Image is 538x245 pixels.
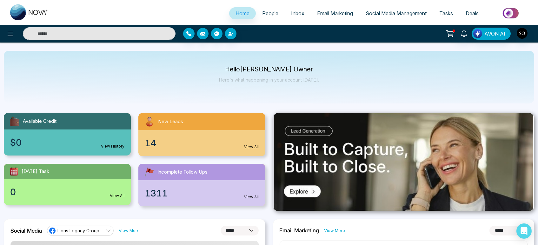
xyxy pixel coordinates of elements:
[280,227,319,234] h2: Email Marketing
[439,10,453,17] span: Tasks
[143,116,156,128] img: newLeads.svg
[473,29,482,38] img: Lead Flow
[219,67,319,72] p: Hello [PERSON_NAME] Owner
[516,223,532,239] div: Open Intercom Messenger
[101,143,124,149] a: View History
[119,228,140,234] a: View More
[23,118,56,125] span: Available Credit
[244,144,259,150] a: View All
[110,193,124,199] a: View All
[22,168,49,175] span: [DATE] Task
[10,185,16,199] span: 0
[366,10,427,17] span: Social Media Management
[256,7,285,19] a: People
[135,164,269,206] a: Incomplete Follow Ups1311View All
[157,169,208,176] span: Incomplete Follow Ups
[219,77,319,83] p: Here's what happening in your account [DATE].
[285,7,311,19] a: Inbox
[262,10,278,17] span: People
[145,187,168,200] span: 1311
[236,10,249,17] span: Home
[145,136,156,150] span: 14
[472,28,511,40] button: AVON AI
[433,7,459,19] a: Tasks
[9,166,19,176] img: todayTask.svg
[244,194,259,200] a: View All
[359,7,433,19] a: Social Media Management
[57,228,99,234] span: Lions Legacy Group
[291,10,304,17] span: Inbox
[488,6,534,20] img: Market-place.gif
[143,166,155,178] img: followUps.svg
[311,7,359,19] a: Email Marketing
[10,4,48,20] img: Nova CRM Logo
[229,7,256,19] a: Home
[317,10,353,17] span: Email Marketing
[9,116,20,127] img: availableCredit.svg
[466,10,479,17] span: Deals
[484,30,505,37] span: AVON AI
[274,113,533,211] img: .
[517,28,528,39] img: User Avatar
[158,118,183,125] span: New Leads
[459,7,485,19] a: Deals
[10,228,42,234] h2: Social Media
[324,228,345,234] a: View More
[135,113,269,156] a: New Leads14View All
[10,136,22,149] span: $0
